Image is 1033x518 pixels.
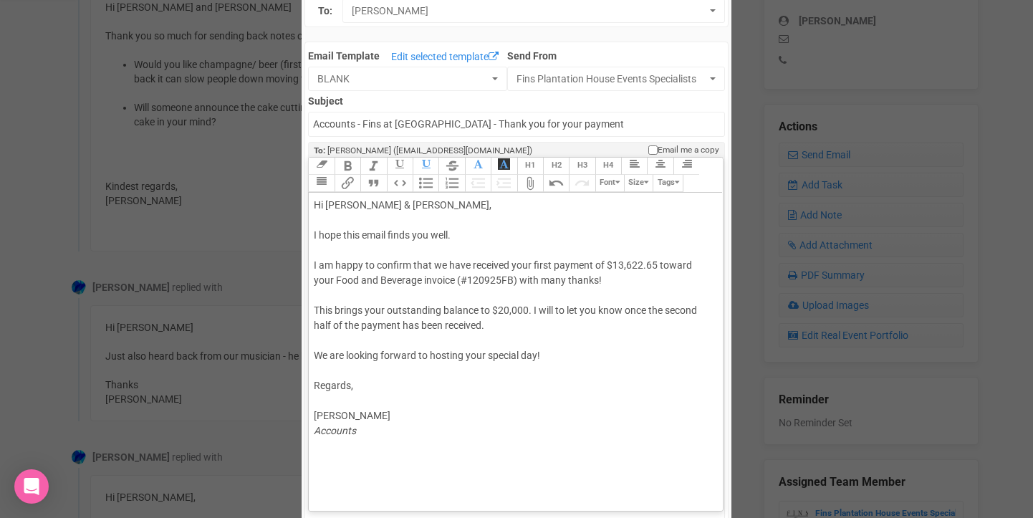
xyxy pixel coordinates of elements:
[658,144,719,156] span: Email me a copy
[603,160,613,170] span: H4
[308,175,334,192] button: Align Justified
[507,46,725,63] label: Send From
[388,49,502,67] a: Edit selected template
[543,158,569,175] button: Heading 2
[438,158,464,175] button: Strikethrough
[314,425,356,436] em: Accounts
[438,175,464,192] button: Numbers
[465,158,491,175] button: Font Colour
[327,145,532,155] span: [PERSON_NAME] ([EMAIL_ADDRESS][DOMAIN_NAME])
[621,158,647,175] button: Align Left
[465,175,491,192] button: Decrease Level
[413,158,438,175] button: Underline Colour
[543,175,569,192] button: Undo
[517,158,543,175] button: Heading 1
[314,198,712,438] div: Hi [PERSON_NAME] & [PERSON_NAME], I hope this email finds you well. I am happy to confirm that we...
[318,4,332,19] label: To:
[308,49,380,63] label: Email Template
[517,175,543,192] button: Attach Files
[653,175,683,192] button: Tags
[308,91,724,108] label: Subject
[516,72,706,86] span: Fins Plantation House Events Specialists
[360,158,386,175] button: Italic
[314,145,325,155] strong: To:
[387,175,413,192] button: Code
[387,158,413,175] button: Underline
[577,160,587,170] span: H3
[595,158,621,175] button: Heading 4
[491,175,516,192] button: Increase Level
[335,175,360,192] button: Link
[308,158,334,175] button: Clear Formatting at cursor
[595,175,624,192] button: Font
[525,160,535,170] span: H1
[360,175,386,192] button: Quote
[624,175,653,192] button: Size
[335,158,360,175] button: Bold
[14,469,49,504] div: Open Intercom Messenger
[317,72,489,86] span: BLANK
[413,175,438,192] button: Bullets
[352,4,706,18] span: [PERSON_NAME]
[647,158,673,175] button: Align Center
[569,175,595,192] button: Redo
[673,158,699,175] button: Align Right
[491,158,516,175] button: Font Background
[552,160,562,170] span: H2
[569,158,595,175] button: Heading 3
